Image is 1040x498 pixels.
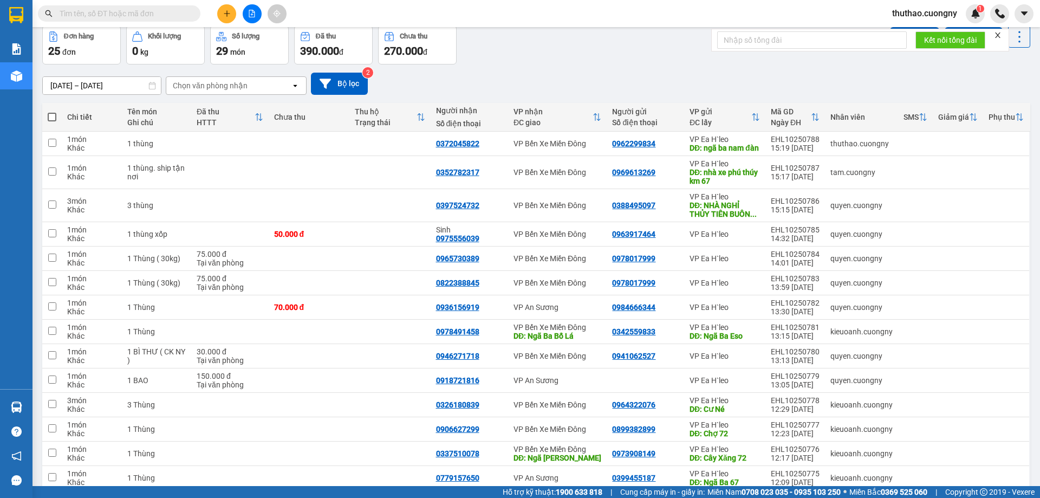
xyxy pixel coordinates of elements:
[513,303,601,312] div: VP An Sương
[11,475,22,486] span: message
[690,332,760,340] div: DĐ: Ngã Ba Eso
[67,307,116,316] div: Khác
[771,445,820,454] div: EHL10250776
[513,474,601,482] div: VP An Sương
[765,103,825,132] th: Toggle SortBy
[771,347,820,356] div: EHL10250780
[362,67,373,78] sup: 2
[436,254,479,263] div: 0965730389
[191,103,268,132] th: Toggle SortBy
[67,478,116,487] div: Khác
[690,396,760,405] div: VP Ea H`leo
[67,225,116,234] div: 1 món
[915,31,985,49] button: Kết nối tổng đài
[771,299,820,307] div: EHL10250782
[173,80,248,91] div: Chọn văn phòng nhận
[771,478,820,487] div: 12:09 [DATE]
[127,474,186,482] div: 1 Thùng
[771,234,820,243] div: 14:32 [DATE]
[612,474,655,482] div: 0399455187
[316,33,336,40] div: Đã thu
[612,118,678,127] div: Số điện thoại
[830,449,893,458] div: kieuoanh.cuongny
[513,332,601,340] div: DĐ: Ngã Ba Bố Lá
[197,107,254,116] div: Đã thu
[690,352,760,360] div: VP Ea H`leo
[771,205,820,214] div: 15:15 [DATE]
[197,258,263,267] div: Tại văn phòng
[300,44,339,57] span: 390.000
[771,135,820,144] div: EHL10250788
[127,164,186,181] div: 1 thùng. ship tận nơi
[830,230,893,238] div: quyen.cuongny
[690,254,760,263] div: VP Ea H`leo
[436,303,479,312] div: 0936156919
[127,139,186,148] div: 1 thùng
[771,307,820,316] div: 13:30 [DATE]
[248,10,256,17] span: file-add
[771,356,820,365] div: 13:13 [DATE]
[62,48,76,56] span: đơn
[742,488,841,496] strong: 0708 023 035 - 0935 103 250
[771,107,811,116] div: Mã GD
[843,490,847,494] span: ⚪️
[971,9,980,18] img: icon-new-feature
[197,283,263,292] div: Tại văn phòng
[9,7,23,23] img: logo-vxr
[311,73,368,95] button: Bộ lọc
[690,168,760,185] div: DĐ: nhà xe phú thúy km 67
[11,43,22,55] img: solution-icon
[11,426,22,437] span: question-circle
[830,474,893,482] div: kieuoanh.cuongny
[513,107,593,116] div: VP nhận
[771,197,820,205] div: EHL10250786
[690,159,760,168] div: VP Ea H`leo
[67,405,116,413] div: Khác
[513,352,601,360] div: VP Bến Xe Miền Đông
[197,118,254,127] div: HTTT
[513,400,601,409] div: VP Bến Xe Miền Đông
[294,25,373,64] button: Đã thu390.000đ
[127,254,186,263] div: 1 Thùng ( 30kg)
[197,274,263,283] div: 75.000 đ
[771,396,820,405] div: EHL10250778
[612,425,655,434] div: 0899382899
[436,119,503,128] div: Số điện thoại
[197,347,263,356] div: 30.000 đ
[127,400,186,409] div: 3 Thùng
[771,274,820,283] div: EHL10250783
[690,118,751,127] div: ĐC lấy
[378,25,457,64] button: Chưa thu270.000đ
[830,327,893,336] div: kieuoanh.cuongny
[423,48,427,56] span: đ
[216,44,228,57] span: 29
[140,48,148,56] span: kg
[67,234,116,243] div: Khác
[48,44,60,57] span: 25
[43,77,161,94] input: Select a date range.
[881,488,927,496] strong: 0369 525 060
[771,258,820,267] div: 14:01 [DATE]
[67,205,116,214] div: Khác
[771,118,811,127] div: Ngày ĐH
[197,356,263,365] div: Tại văn phòng
[513,118,593,127] div: ĐC giao
[127,279,186,287] div: 1 Thùng ( 30kg)
[436,400,479,409] div: 0326180839
[830,400,893,409] div: kieuoanh.cuongny
[684,103,765,132] th: Toggle SortBy
[67,356,116,365] div: Khác
[217,4,236,23] button: plus
[690,201,760,218] div: DĐ: NHÀ NGHỈ THỦY TIÊN BUÔN HỒ
[771,421,820,429] div: EHL10250777
[127,376,186,385] div: 1 BAO
[924,34,977,46] span: Kết nối tổng đài
[513,376,601,385] div: VP An Sương
[436,376,479,385] div: 0918721816
[612,400,655,409] div: 0964322076
[67,197,116,205] div: 3 món
[771,380,820,389] div: 13:05 [DATE]
[513,201,601,210] div: VP Bến Xe Miền Đông
[127,327,186,336] div: 1 Thùng
[830,352,893,360] div: quyen.cuongny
